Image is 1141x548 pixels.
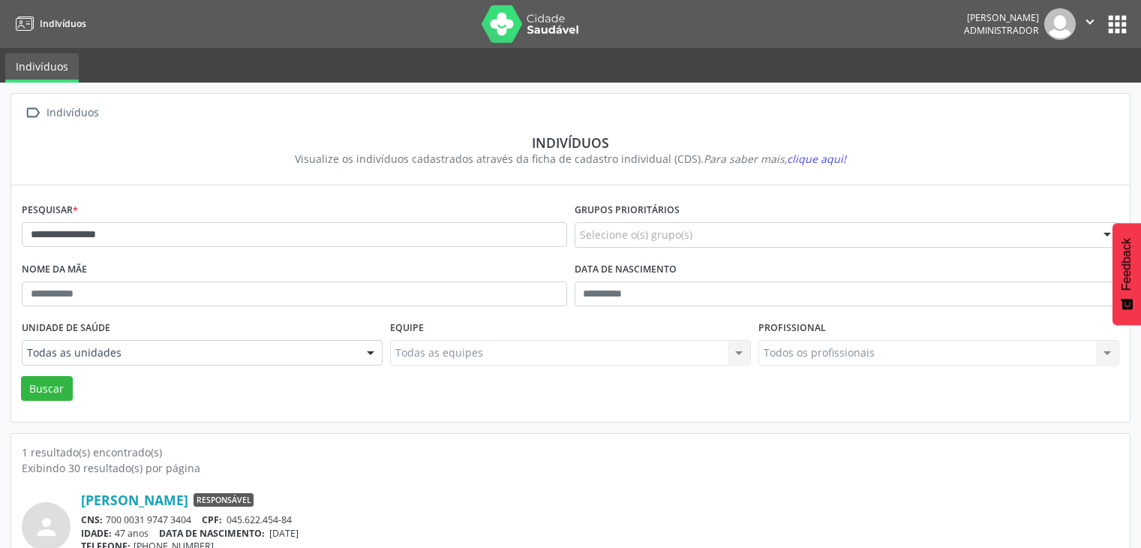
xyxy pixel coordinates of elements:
i: person [33,513,60,540]
span: IDADE: [81,527,112,540]
div: Indivíduos [44,102,101,124]
button: Feedback - Mostrar pesquisa [1112,223,1141,325]
label: Data de nascimento [575,258,677,282]
i:  [1082,14,1098,30]
label: Nome da mãe [22,258,87,282]
span: Todas as unidades [27,345,352,360]
span: Feedback [1120,238,1133,291]
div: Visualize os indivíduos cadastrados através da ficha de cadastro individual (CDS). [32,151,1109,167]
div: [PERSON_NAME] [964,11,1039,24]
button:  [1076,8,1104,40]
a: [PERSON_NAME] [81,492,188,508]
a: Indivíduos [11,11,86,36]
div: 47 anos [81,527,1119,540]
label: Profissional [758,317,826,340]
span: [DATE] [269,527,299,540]
i:  [22,102,44,124]
label: Grupos prioritários [575,199,680,222]
span: DATA DE NASCIMENTO: [159,527,265,540]
label: Pesquisar [22,199,78,222]
button: apps [1104,11,1130,38]
label: Equipe [390,317,424,340]
span: Administrador [964,24,1039,37]
a:  Indivíduos [22,102,101,124]
span: 045.622.454-84 [227,513,292,526]
span: Responsável [194,493,254,507]
button: Buscar [21,376,73,402]
div: 700 0031 9747 3404 [81,513,1119,526]
label: Unidade de saúde [22,317,110,340]
i: Para saber mais, [704,152,846,166]
span: CPF: [202,513,222,526]
span: clique aqui! [787,152,846,166]
div: Indivíduos [32,134,1109,151]
div: 1 resultado(s) encontrado(s) [22,444,1119,460]
img: img [1044,8,1076,40]
div: Exibindo 30 resultado(s) por página [22,460,1119,476]
a: Indivíduos [5,53,79,83]
span: Indivíduos [40,17,86,30]
span: CNS: [81,513,103,526]
span: Selecione o(s) grupo(s) [580,227,692,242]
